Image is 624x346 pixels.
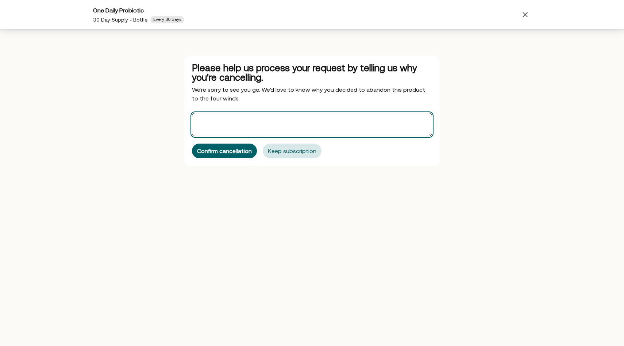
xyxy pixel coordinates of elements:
span: Every 30 days [153,17,181,23]
div: Confirm cancellation [197,148,252,154]
span: One Daily Probiotic [93,7,144,14]
div: Keep subscription [268,148,316,154]
button: Keep subscription [263,144,321,158]
button: Confirm cancellation [192,144,257,158]
div: Please help us process your request by telling us why you're cancelling. [192,63,432,82]
span: 30 Day Supply - Bottle [93,17,147,23]
span: We’re sorry to see you go. We’d love to know why you decided to abandon this product to the four ... [192,86,425,102]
